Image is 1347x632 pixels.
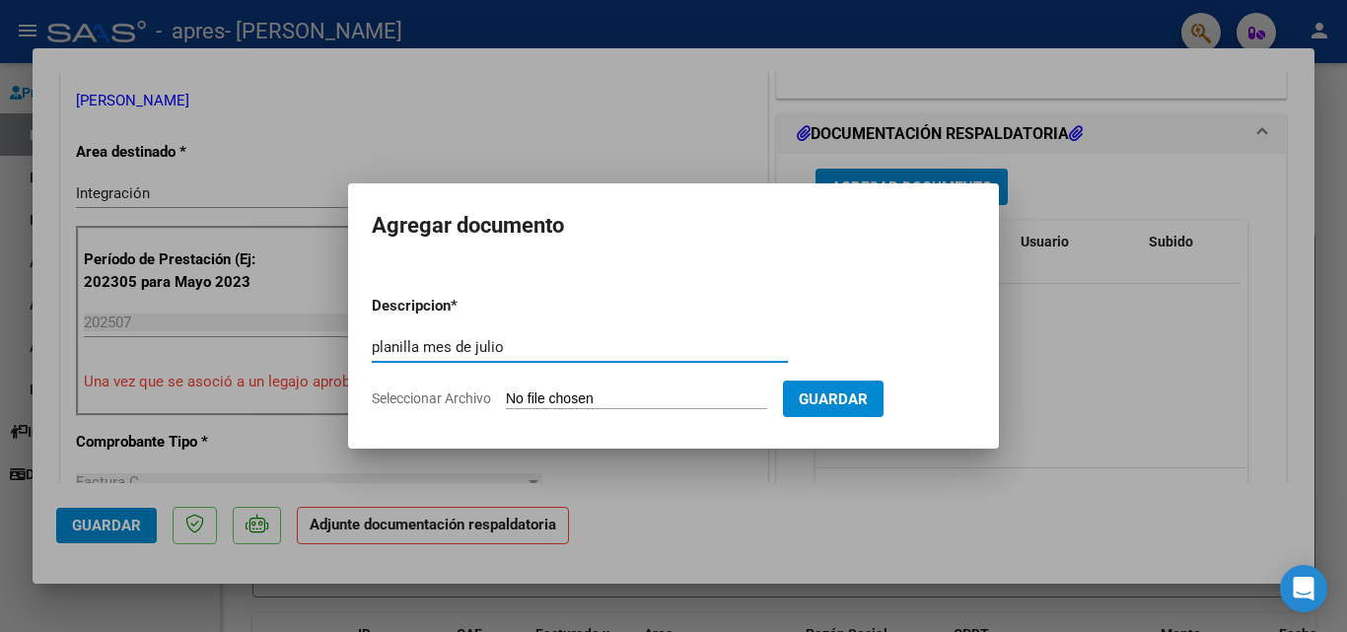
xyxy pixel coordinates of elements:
h2: Agregar documento [372,207,975,245]
div: Open Intercom Messenger [1280,565,1327,612]
p: Descripcion [372,295,553,317]
button: Guardar [783,381,884,417]
span: Seleccionar Archivo [372,390,491,406]
span: Guardar [799,390,868,408]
